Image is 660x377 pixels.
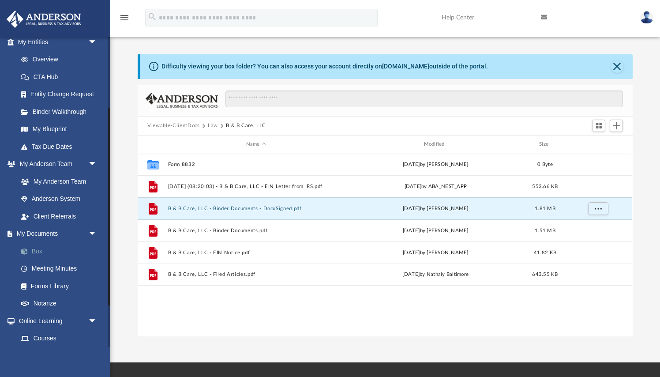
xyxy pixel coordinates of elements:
input: Search files and folders [225,90,623,107]
div: Difficulty viewing your box folder? You can also access your account directly on outside of the p... [161,62,488,71]
button: [DATE] (08:20:03) - B & B Care, LLC - EIN Letter from IRS.pdf [168,184,344,189]
button: B & B Care, LLC [226,122,266,130]
i: search [147,12,157,22]
a: CTA Hub [12,68,110,86]
a: Tax Due Dates [12,138,110,155]
div: id [142,140,164,148]
span: 553.66 KB [532,184,558,189]
div: grid [138,153,632,336]
button: B & B Care, LLC - Filed Articles.pdf [168,272,344,278]
a: My Anderson Team [12,173,101,190]
button: Close [611,60,623,73]
a: [DOMAIN_NAME] [382,63,429,70]
button: Add [610,120,623,132]
a: Forms Library [12,277,106,295]
button: B & B Care, LLC - Binder Documents - DocuSigned.pdf [168,206,344,211]
a: menu [119,17,130,23]
a: My Blueprint [12,121,106,138]
span: 643.55 KB [532,272,558,277]
a: Binder Walkthrough [12,103,110,121]
img: Anderson Advisors Platinum Portal [4,11,84,28]
button: Switch to Grid View [592,120,605,132]
span: 1.81 MB [535,206,555,211]
div: [DATE] by [PERSON_NAME] [348,161,524,169]
div: Size [528,140,563,148]
a: My Entitiesarrow_drop_down [6,33,110,51]
div: Name [168,140,344,148]
span: arrow_drop_down [88,312,106,330]
div: [DATE] by [PERSON_NAME] [348,205,524,213]
a: Meeting Minutes [12,260,110,278]
a: Client Referrals [12,207,106,225]
div: [DATE] by Nathaly Baltimore [348,271,524,279]
a: Notarize [12,295,110,313]
div: Modified [348,140,524,148]
div: [DATE] by [PERSON_NAME] [348,249,524,257]
i: menu [119,12,130,23]
span: arrow_drop_down [88,155,106,173]
a: Entity Change Request [12,86,110,103]
button: Viewable-ClientDocs [147,122,199,130]
button: Law [208,122,218,130]
button: Form 8832 [168,162,344,167]
img: User Pic [640,11,653,24]
div: id [567,140,629,148]
div: [DATE] by [PERSON_NAME] [348,227,524,235]
button: More options [588,202,608,215]
a: Box [12,242,110,260]
a: Anderson System [12,190,106,208]
span: 41.82 KB [534,250,556,255]
a: My Anderson Teamarrow_drop_down [6,155,106,173]
span: 1.51 MB [535,228,555,233]
span: arrow_drop_down [88,225,106,243]
span: arrow_drop_down [88,33,106,51]
a: Online Learningarrow_drop_down [6,312,106,330]
a: Courses [12,330,106,347]
a: Video Training [12,347,101,365]
a: My Documentsarrow_drop_down [6,225,110,243]
span: 0 Byte [538,162,553,167]
a: Overview [12,51,110,68]
div: [DATE] by ABA_NEST_APP [348,183,524,191]
button: B & B Care, LLC - Binder Documents.pdf [168,228,344,234]
button: B & B Care, LLC - EIN Notice.pdf [168,250,344,256]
